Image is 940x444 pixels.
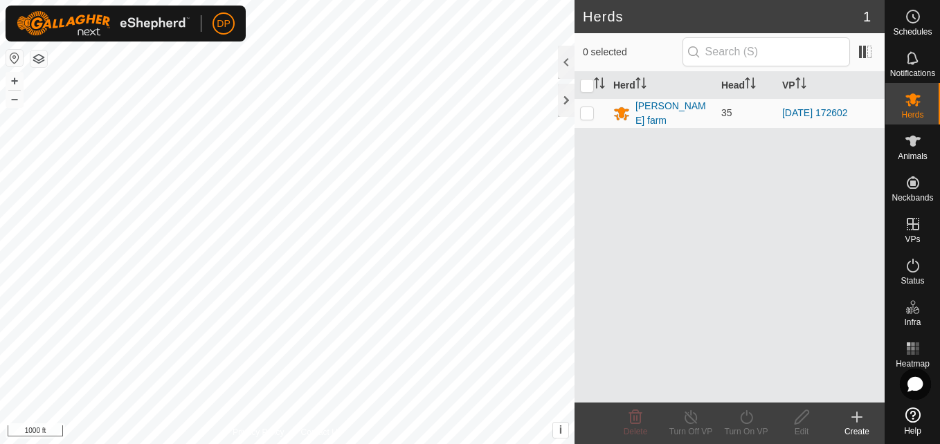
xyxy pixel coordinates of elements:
p-sorticon: Activate to sort [795,80,806,91]
button: + [6,73,23,89]
span: VPs [905,235,920,243]
p-sorticon: Activate to sort [745,80,756,91]
h2: Herds [583,8,863,25]
button: Reset Map [6,50,23,66]
button: – [6,91,23,107]
div: Create [829,425,885,438]
span: 35 [721,107,732,118]
div: [PERSON_NAME] farm [635,99,710,128]
span: Schedules [893,28,932,36]
div: Edit [774,425,829,438]
div: Turn Off VP [663,425,718,438]
span: Help [904,427,921,435]
a: Privacy Policy [233,426,284,438]
th: Herd [608,72,716,99]
span: Herds [901,111,923,119]
button: i [553,423,568,438]
span: Notifications [890,69,935,77]
th: Head [716,72,777,99]
span: Status [901,277,924,285]
button: Map Layers [30,50,47,67]
a: Contact Us [301,426,342,438]
a: Help [885,402,940,441]
span: Animals [898,152,928,160]
img: Gallagher Logo [17,11,190,36]
input: Search (S) [683,37,850,66]
span: DP [217,17,230,31]
span: Delete [624,427,648,436]
span: i [559,424,562,436]
span: Neckbands [892,194,933,202]
div: Turn On VP [718,425,774,438]
span: 0 selected [583,45,683,59]
p-sorticon: Activate to sort [594,80,605,91]
span: Heatmap [896,360,930,368]
th: VP [777,72,885,99]
span: Infra [904,318,921,326]
a: [DATE] 172602 [782,107,848,118]
p-sorticon: Activate to sort [635,80,647,91]
span: 1 [863,6,871,27]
